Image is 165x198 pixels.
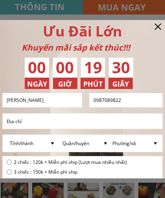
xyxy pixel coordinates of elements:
h3: GIÂY [112,78,137,90]
input: Họ và Tên [5,93,80,107]
h3: NGÀY [27,78,51,90]
div: Khuyến mãi sắp kết thúc!!! [22,41,143,54]
span: 4 chiếc : 180k + Miễn phí ship [14,178,127,185]
span: 3 chiếc : 150k + Miễn phí ship [14,168,127,176]
input: Địa chỉ [5,114,160,129]
h3: PHÚT [83,78,108,90]
input: Số điện thoại [92,93,160,107]
h3: GIỜ [58,78,82,90]
div: Ưu Đãi Lớn [13,20,153,43]
span: 2 chiếc : 120k + Miễn phí ship (Lượt mua nhiều nhất) [14,158,127,166]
